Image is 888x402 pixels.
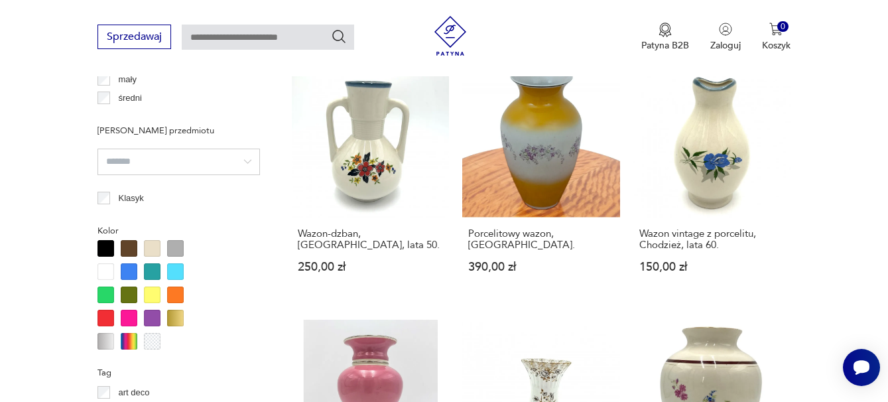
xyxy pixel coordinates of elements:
div: 0 [777,21,789,33]
p: Kolor [97,224,260,238]
p: 250,00 zł [298,261,443,273]
h3: Wazon-dzban, [GEOGRAPHIC_DATA], lata 50. [298,228,443,251]
p: Klasyk [119,191,144,206]
button: Szukaj [331,29,347,44]
button: Patyna B2B [641,23,689,52]
button: 0Koszyk [762,23,791,52]
a: Wazon vintage z porcelitu, Chodzież, lata 60.Wazon vintage z porcelitu, Chodzież, lata 60.150,00 zł [633,60,791,299]
p: 150,00 zł [639,261,785,273]
a: Sprzedawaj [97,33,171,42]
p: 390,00 zł [468,261,613,273]
p: Koszyk [762,39,791,52]
h3: Porcelitowy wazon, [GEOGRAPHIC_DATA]. [468,228,613,251]
a: Ikona medaluPatyna B2B [641,23,689,52]
p: mały [119,72,137,87]
button: Zaloguj [710,23,741,52]
img: Ikona medalu [659,23,672,37]
p: średni [119,91,142,105]
iframe: Smartsupp widget button [843,349,880,386]
p: Tag [97,366,260,380]
a: Porcelitowy wazon, Chodzież.Porcelitowy wazon, [GEOGRAPHIC_DATA].390,00 zł [462,60,619,299]
a: Wazon-dzban, Chodzież, lata 50.Wazon-dzban, [GEOGRAPHIC_DATA], lata 50.250,00 zł [292,60,449,299]
p: art deco [119,385,150,400]
button: Sprzedawaj [97,25,171,49]
p: Zaloguj [710,39,741,52]
img: Patyna - sklep z meblami i dekoracjami vintage [430,16,470,56]
img: Ikonka użytkownika [719,23,732,36]
p: [PERSON_NAME] przedmiotu [97,123,260,138]
h3: Wazon vintage z porcelitu, Chodzież, lata 60. [639,228,785,251]
img: Ikona koszyka [769,23,783,36]
p: Patyna B2B [641,39,689,52]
